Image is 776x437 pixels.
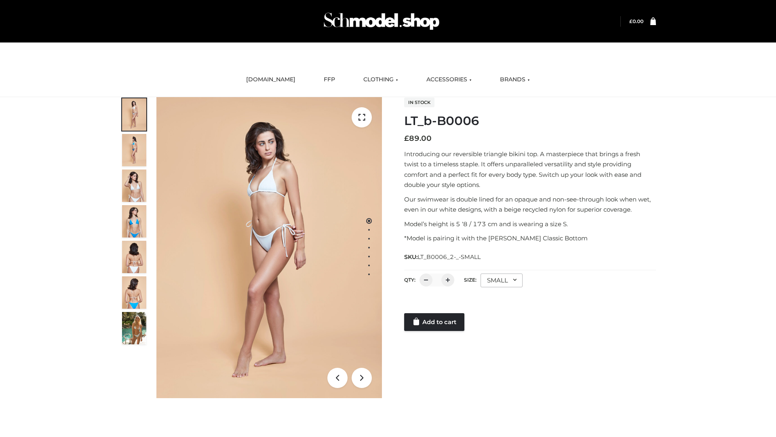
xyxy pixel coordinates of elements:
[404,98,434,107] span: In stock
[629,18,643,24] bdi: 0.00
[404,114,656,128] h1: LT_b-B0006
[122,205,146,238] img: ArielClassicBikiniTop_CloudNine_AzureSky_OW114ECO_4-scaled.jpg
[404,149,656,190] p: Introducing our reversible triangle bikini top. A masterpiece that brings a fresh twist to a time...
[404,134,409,143] span: £
[357,71,404,89] a: CLOTHING
[404,134,432,143] bdi: 89.00
[240,71,302,89] a: [DOMAIN_NAME]
[122,98,146,131] img: ArielClassicBikiniTop_CloudNine_AzureSky_OW114ECO_1-scaled.jpg
[404,194,656,215] p: Our swimwear is double lined for an opaque and non-see-through look when wet, even in our white d...
[481,274,523,287] div: SMALL
[156,97,382,398] img: ArielClassicBikiniTop_CloudNine_AzureSky_OW114ECO_1
[404,313,464,331] a: Add to cart
[122,312,146,344] img: Arieltop_CloudNine_AzureSky2.jpg
[418,253,481,261] span: LT_B0006_2-_-SMALL
[404,252,481,262] span: SKU:
[122,170,146,202] img: ArielClassicBikiniTop_CloudNine_AzureSky_OW114ECO_3-scaled.jpg
[404,219,656,229] p: Model’s height is 5 ‘8 / 173 cm and is wearing a size S.
[494,71,536,89] a: BRANDS
[464,277,477,283] label: Size:
[122,241,146,273] img: ArielClassicBikiniTop_CloudNine_AzureSky_OW114ECO_7-scaled.jpg
[122,134,146,166] img: ArielClassicBikiniTop_CloudNine_AzureSky_OW114ECO_2-scaled.jpg
[318,71,341,89] a: FFP
[404,233,656,244] p: *Model is pairing it with the [PERSON_NAME] Classic Bottom
[420,71,478,89] a: ACCESSORIES
[629,18,643,24] a: £0.00
[404,277,415,283] label: QTY:
[122,276,146,309] img: ArielClassicBikiniTop_CloudNine_AzureSky_OW114ECO_8-scaled.jpg
[629,18,633,24] span: £
[321,5,442,37] img: Schmodel Admin 964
